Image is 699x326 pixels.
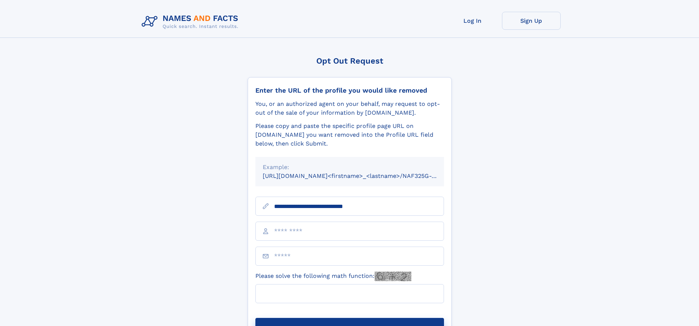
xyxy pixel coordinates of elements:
div: Enter the URL of the profile you would like removed [255,86,444,94]
small: [URL][DOMAIN_NAME]<firstname>_<lastname>/NAF325G-xxxxxxxx [263,172,458,179]
label: Please solve the following math function: [255,272,411,281]
img: Logo Names and Facts [139,12,244,32]
div: Opt Out Request [248,56,452,65]
div: Please copy and paste the specific profile page URL on [DOMAIN_NAME] you want removed into the Pr... [255,122,444,148]
div: You, or an authorized agent on your behalf, may request to opt-out of the sale of your informatio... [255,100,444,117]
a: Sign Up [502,12,561,30]
a: Log In [443,12,502,30]
div: Example: [263,163,437,172]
